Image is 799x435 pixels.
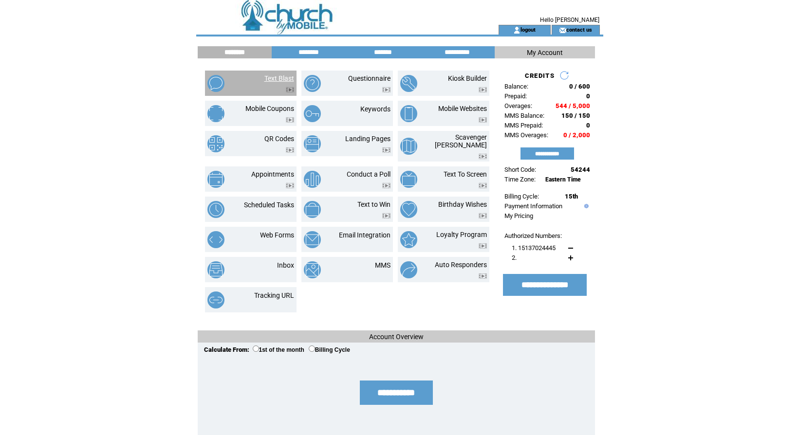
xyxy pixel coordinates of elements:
a: Loyalty Program [436,231,487,238]
a: Payment Information [504,202,562,210]
a: Scheduled Tasks [244,201,294,209]
span: 0 [586,122,590,129]
a: logout [520,26,536,33]
a: Kiosk Builder [448,74,487,82]
a: MMS [375,261,390,269]
img: video.png [479,154,487,159]
span: Authorized Numbers: [504,232,562,239]
img: appointments.png [207,171,224,188]
a: Keywords [360,105,390,113]
span: Short Code: [504,166,536,173]
img: video.png [479,183,487,188]
a: Web Forms [260,231,294,239]
span: 15th [565,193,578,200]
img: scavenger-hunt.png [400,138,417,155]
img: contact_us_icon.gif [559,26,566,34]
img: keywords.png [304,105,321,122]
img: mobile-coupons.png [207,105,224,122]
img: video.png [479,273,487,279]
a: Text Blast [264,74,294,82]
span: CREDITS [525,72,555,79]
input: 1st of the month [253,345,259,352]
a: Text To Screen [444,170,487,178]
input: Billing Cycle [309,345,315,352]
img: conduct-a-poll.png [304,171,321,188]
a: Appointments [251,170,294,178]
img: video.png [286,147,294,153]
img: video.png [286,117,294,123]
span: 2. [512,254,517,261]
span: Billing Cycle: [504,193,539,200]
img: account_icon.gif [513,26,520,34]
img: video.png [479,117,487,123]
img: video.png [286,87,294,92]
label: Billing Cycle [309,346,350,353]
span: MMS Overages: [504,131,548,139]
img: loyalty-program.png [400,231,417,248]
span: Time Zone: [504,176,536,183]
span: Calculate From: [204,346,249,353]
span: 0 / 2,000 [563,131,590,139]
img: auto-responders.png [400,261,417,278]
a: contact us [566,26,592,33]
span: Balance: [504,83,528,90]
a: My Pricing [504,212,533,219]
img: kiosk-builder.png [400,75,417,92]
span: MMS Balance: [504,112,544,119]
a: Auto Responders [435,261,487,269]
img: qr-codes.png [207,135,224,152]
a: Mobile Websites [438,105,487,112]
span: 1. 15137024445 [512,244,556,252]
span: Prepaid: [504,92,527,100]
span: 544 / 5,000 [556,102,590,109]
img: video.png [479,213,487,218]
img: text-to-screen.png [400,171,417,188]
a: Scavenger [PERSON_NAME] [435,133,487,149]
a: Mobile Coupons [245,105,294,112]
span: 54244 [571,166,590,173]
img: web-forms.png [207,231,224,248]
img: birthday-wishes.png [400,201,417,218]
span: Hello [PERSON_NAME] [540,17,599,23]
a: Text to Win [357,200,390,208]
a: Email Integration [339,231,390,239]
span: 0 [586,92,590,100]
span: Account Overview [369,333,424,341]
span: My Account [527,49,563,56]
img: email-integration.png [304,231,321,248]
label: 1st of the month [253,346,304,353]
span: MMS Prepaid: [504,122,543,129]
img: mms.png [304,261,321,278]
img: text-to-win.png [304,201,321,218]
span: 0 / 600 [569,83,590,90]
a: Conduct a Poll [347,170,390,178]
a: Tracking URL [254,291,294,299]
img: help.gif [582,204,589,208]
img: video.png [479,243,487,249]
img: video.png [382,87,390,92]
img: mobile-websites.png [400,105,417,122]
span: 150 / 150 [561,112,590,119]
img: video.png [382,147,390,153]
img: landing-pages.png [304,135,321,152]
img: video.png [382,183,390,188]
a: Questionnaire [348,74,390,82]
img: questionnaire.png [304,75,321,92]
img: video.png [479,87,487,92]
a: QR Codes [264,135,294,143]
span: Eastern Time [545,176,581,183]
img: scheduled-tasks.png [207,201,224,218]
img: video.png [382,213,390,218]
a: Landing Pages [345,135,390,143]
span: Overages: [504,102,532,109]
img: text-blast.png [207,75,224,92]
img: inbox.png [207,261,224,278]
a: Inbox [277,261,294,269]
a: Birthday Wishes [438,200,487,208]
img: video.png [286,183,294,188]
img: tracking-url.png [207,291,224,308]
